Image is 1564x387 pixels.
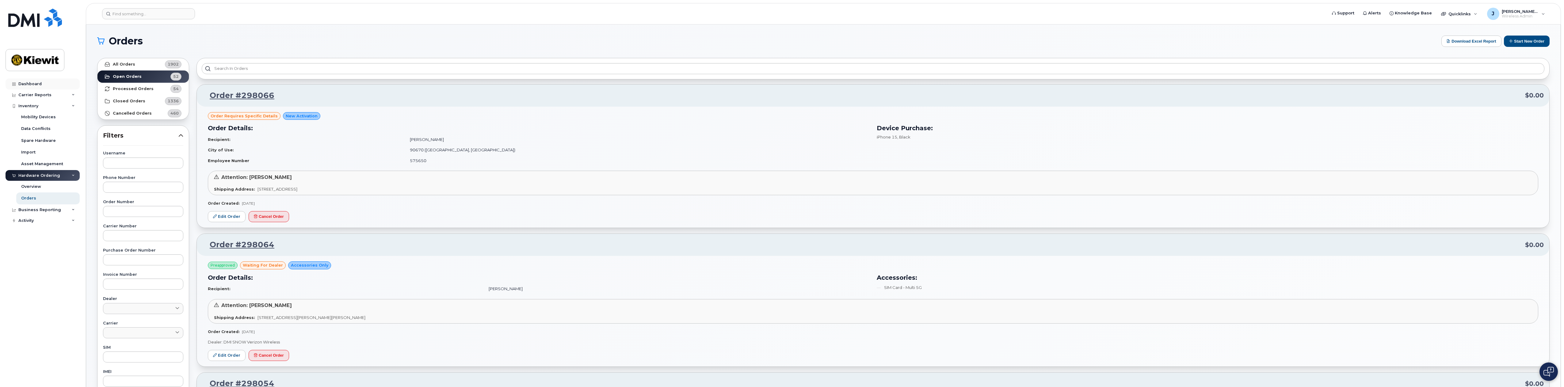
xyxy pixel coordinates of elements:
span: $0.00 [1525,91,1544,100]
p: Dealer: DMI SNOW Verizon Wireless [208,339,1538,345]
strong: Shipping Address: [214,315,255,320]
strong: Cancelled Orders [113,111,152,116]
label: Username [103,151,183,155]
button: Cancel Order [249,211,289,222]
span: 54 [173,86,179,92]
strong: Processed Orders [113,86,154,91]
td: 90670 ([GEOGRAPHIC_DATA], [GEOGRAPHIC_DATA]) [404,145,869,155]
strong: Order Created: [208,201,239,206]
td: 575650 [404,155,869,166]
a: Open Orders52 [97,70,189,83]
span: 1902 [168,61,179,67]
span: 52 [173,74,179,79]
a: Edit Order [208,211,246,222]
strong: Employee Number [208,158,249,163]
label: Carrier [103,321,183,325]
h3: Order Details: [208,273,869,282]
span: 1336 [168,98,179,104]
a: Processed Orders54 [97,83,189,95]
a: Order #298064 [202,239,274,250]
strong: Order Created: [208,329,239,334]
strong: All Orders [113,62,135,67]
span: Order requires Specific details [211,113,278,119]
h3: Order Details: [208,123,869,133]
label: Purchase Order Number [103,249,183,252]
span: [STREET_ADDRESS][PERSON_NAME][PERSON_NAME] [257,315,365,320]
strong: Open Orders [113,74,142,79]
button: Start New Order [1504,36,1550,47]
a: All Orders1902 [97,58,189,70]
strong: Recipient: [208,286,231,291]
a: Cancelled Orders460 [97,107,189,120]
a: Closed Orders1336 [97,95,189,107]
input: Search in orders [202,63,1544,74]
a: Order #298066 [202,90,274,101]
strong: Closed Orders [113,99,145,104]
span: [DATE] [242,201,255,206]
label: Invoice Number [103,273,183,277]
span: [STREET_ADDRESS] [257,187,297,192]
span: iPhone 15 [877,135,897,139]
span: Attention: [PERSON_NAME] [221,174,292,180]
strong: City of Use: [208,147,234,152]
li: SIM Card - Multi 5G [877,285,1538,290]
label: IMEI [103,370,183,374]
span: Filters [103,131,178,140]
span: 460 [170,110,179,116]
button: Download Excel Report [1441,36,1501,47]
label: SIM [103,346,183,350]
td: [PERSON_NAME] [404,134,869,145]
span: Attention: [PERSON_NAME] [221,302,292,308]
span: Orders [109,36,143,46]
span: , Black [897,135,910,139]
label: Dealer [103,297,183,301]
label: Order Number [103,200,183,204]
label: Carrier Number [103,224,183,228]
span: Accessories Only [291,262,328,268]
img: Open chat [1543,367,1554,377]
a: Edit Order [208,350,246,361]
h3: Device Purchase: [877,123,1538,133]
span: Preapproved [211,263,235,268]
strong: Shipping Address: [214,187,255,192]
td: [PERSON_NAME] [483,283,869,294]
label: Phone Number [103,176,183,180]
span: waiting for dealer [243,262,283,268]
h3: Accessories: [877,273,1538,282]
strong: Recipient: [208,137,231,142]
span: New Activation [286,113,318,119]
button: Cancel Order [249,350,289,361]
span: [DATE] [242,329,255,334]
span: $0.00 [1525,241,1544,249]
